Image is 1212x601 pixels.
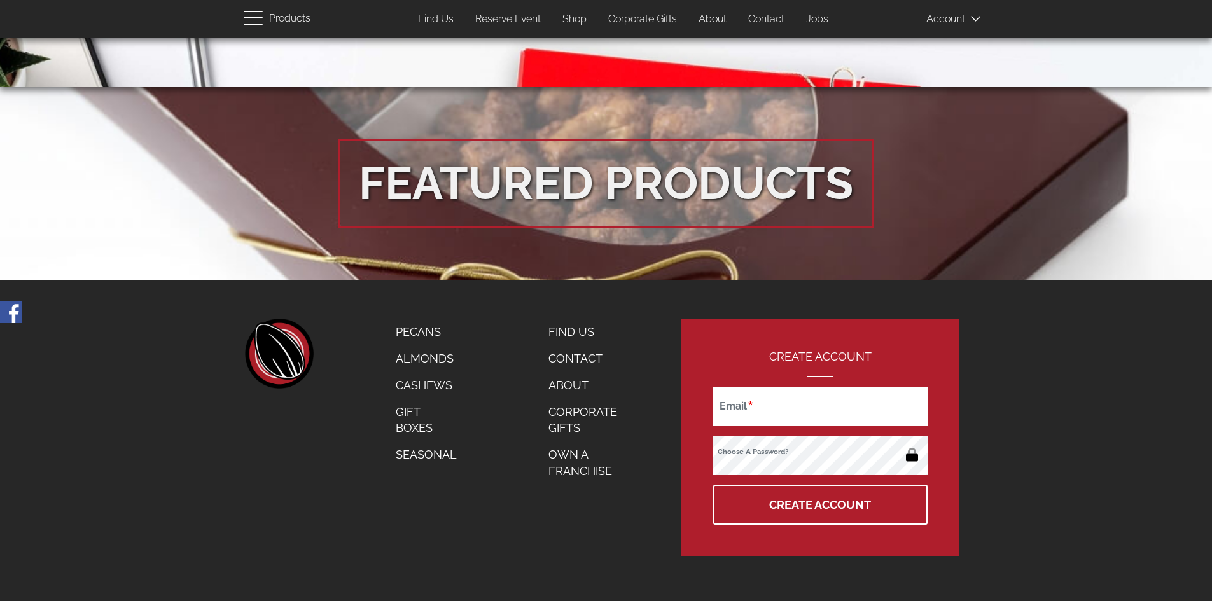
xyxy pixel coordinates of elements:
h2: Create Account [713,350,927,377]
button: Create Account [713,485,927,525]
a: Corporate Gifts [599,7,686,32]
div: Featured Products [359,151,853,216]
a: About [689,7,736,32]
a: Find Us [408,7,463,32]
a: Reserve Event [466,7,550,32]
a: Featured Products [338,139,874,228]
a: Contact [739,7,794,32]
a: Corporate Gifts [539,399,641,441]
a: Contact [539,345,641,372]
a: Pecans [386,319,466,345]
input: Email [713,387,927,426]
a: Gift Boxes [386,399,466,441]
a: home [244,319,314,389]
a: Seasonal [386,441,466,468]
span: Products [269,10,310,28]
a: Find Us [539,319,641,345]
a: About [539,372,641,399]
a: Almonds [386,345,466,372]
a: Jobs [797,7,838,32]
a: Shop [553,7,596,32]
a: Own a Franchise [539,441,641,484]
a: Cashews [386,372,466,399]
